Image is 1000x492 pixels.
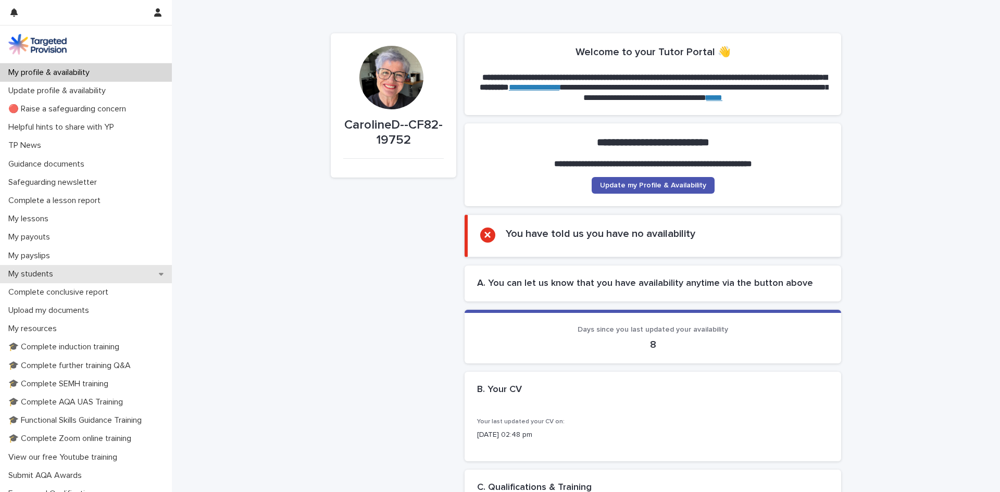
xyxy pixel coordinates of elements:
p: My resources [4,324,65,334]
h2: B. Your CV [477,384,522,396]
p: 🎓 Complete SEMH training [4,379,117,389]
p: 🎓 Complete AQA UAS Training [4,397,131,407]
p: Safeguarding newsletter [4,178,105,187]
span: Your last updated your CV on: [477,419,565,425]
img: M5nRWzHhSzIhMunXDL62 [8,34,67,55]
p: Update profile & availability [4,86,114,96]
p: My students [4,269,61,279]
h2: A. You can let us know that you have availability anytime via the button above [477,278,829,289]
p: Submit AQA Awards [4,471,90,481]
p: 🔴 Raise a safeguarding concern [4,104,134,114]
p: [DATE] 02:48 pm [477,430,829,440]
a: Update my Profile & Availability [592,177,715,194]
p: My payslips [4,251,58,261]
p: TP News [4,141,49,150]
p: Helpful hints to share with YP [4,122,122,132]
p: Complete conclusive report [4,287,117,297]
p: 8 [477,338,829,351]
p: Upload my documents [4,306,97,316]
p: View our free Youtube training [4,452,126,462]
span: Update my Profile & Availability [600,182,706,189]
p: 🎓 Complete Zoom online training [4,434,140,444]
p: 🎓 Complete induction training [4,342,128,352]
p: 🎓 Complete further training Q&A [4,361,139,371]
h2: Welcome to your Tutor Portal 👋 [576,46,731,58]
p: Guidance documents [4,159,93,169]
p: My profile & availability [4,68,98,78]
p: My lessons [4,214,57,224]
h2: You have told us you have no availability [506,228,695,240]
span: Days since you last updated your availability [578,326,728,333]
p: CarolineD--CF82-19752 [343,118,444,148]
p: Complete a lesson report [4,196,109,206]
p: 🎓 Functional Skills Guidance Training [4,415,150,425]
p: My payouts [4,232,58,242]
